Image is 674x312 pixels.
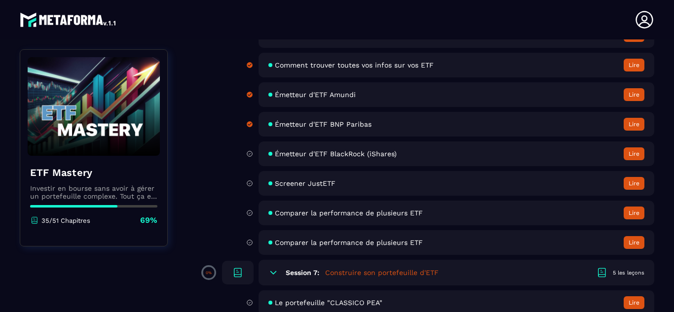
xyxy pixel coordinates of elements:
[624,118,644,131] button: Lire
[28,57,160,156] img: banner
[275,61,434,69] span: Comment trouver toutes vos infos sur vos ETF
[275,150,397,158] span: Émetteur d'ETF BlackRock (iShares)
[624,88,644,101] button: Lire
[325,268,439,277] h5: Construire son portefeuille d'ETF
[30,166,157,179] h4: ETF Mastery
[275,299,382,307] span: Le portefeuille "CLASSICO PEA"
[624,207,644,219] button: Lire
[624,59,644,71] button: Lire
[286,269,319,277] h6: Session 7:
[206,271,212,275] p: 0%
[275,120,372,128] span: Émetteur d'ETF BNP Paribas
[275,239,423,246] span: Comparer la performance de plusieurs ETF
[140,215,157,226] p: 69%
[30,184,157,200] p: Investir en bourse sans avoir à gérer un portefeuille complexe. Tout ça est rendu possible grâce ...
[624,177,644,190] button: Lire
[624,236,644,249] button: Lire
[275,179,336,187] span: Screener JustETF
[41,217,90,224] p: 35/51 Chapitres
[624,296,644,309] button: Lire
[275,209,423,217] span: Comparer la performance de plusieurs ETF
[613,269,644,277] div: 5 les leçons
[20,10,117,30] img: logo
[624,147,644,160] button: Lire
[275,91,356,99] span: Émetteur d'ETF Amundi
